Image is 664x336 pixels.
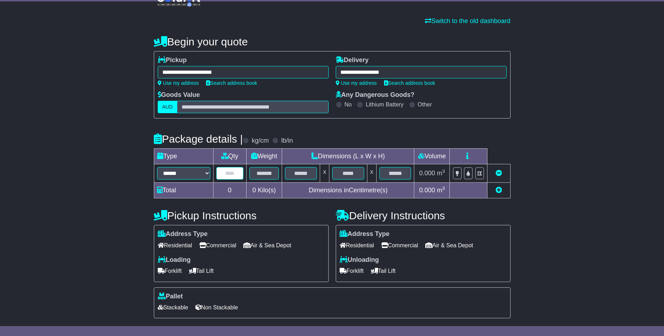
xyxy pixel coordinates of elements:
span: Non Stackable [195,302,238,313]
span: Residential [158,240,192,251]
td: Qty [213,149,246,164]
label: Pallet [158,293,183,301]
span: Commercial [381,240,418,251]
span: 0.000 [419,170,435,177]
label: Any Dangerous Goods? [336,91,415,99]
td: Kilo(s) [246,183,282,198]
td: Dimensions in Centimetre(s) [282,183,414,198]
span: m [437,187,445,194]
label: Unloading [340,256,379,264]
sup: 3 [442,186,445,191]
label: lb/in [281,137,293,145]
td: Dimensions (L x W x H) [282,149,414,164]
label: Delivery [336,56,369,64]
a: Switch to the old dashboard [425,17,510,24]
span: m [437,170,445,177]
label: Pickup [158,56,187,64]
span: Forklift [158,265,182,276]
label: kg/cm [252,137,269,145]
a: Add new item [496,187,502,194]
span: Commercial [199,240,236,251]
span: Tail Lift [189,265,214,276]
label: Address Type [158,230,208,238]
label: Loading [158,256,191,264]
span: Tail Lift [371,265,396,276]
a: Remove this item [496,170,502,177]
td: Total [154,183,213,198]
sup: 3 [442,169,445,174]
a: Search address book [384,80,435,86]
a: Use my address [336,80,377,86]
label: Address Type [340,230,390,238]
h4: Begin your quote [154,36,511,48]
span: Air & Sea Depot [243,240,291,251]
span: Air & Sea Depot [425,240,473,251]
label: No [345,101,352,108]
td: x [367,164,376,183]
span: Forklift [340,265,364,276]
label: Lithium Battery [366,101,404,108]
h4: Pickup Instructions [154,210,329,221]
td: Weight [246,149,282,164]
span: Residential [340,240,374,251]
td: Type [154,149,213,164]
span: 0.000 [419,187,435,194]
a: Search address book [206,80,257,86]
label: Other [418,101,432,108]
td: x [320,164,329,183]
label: AUD [158,101,178,113]
span: 0 [252,187,256,194]
h4: Delivery Instructions [336,210,511,221]
label: Goods Value [158,91,200,99]
a: Use my address [158,80,199,86]
span: Stackable [158,302,188,313]
td: 0 [213,183,246,198]
td: Volume [414,149,450,164]
h4: Package details | [154,133,243,145]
